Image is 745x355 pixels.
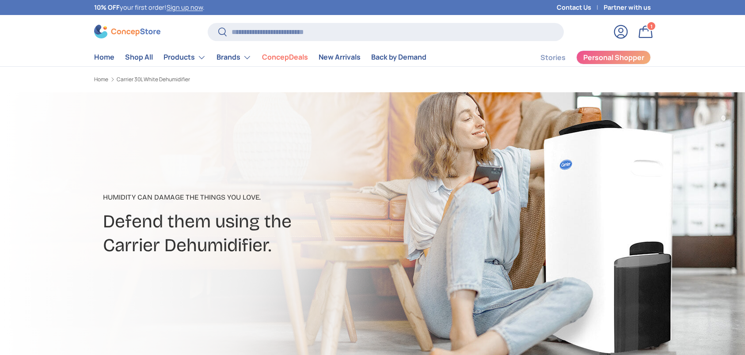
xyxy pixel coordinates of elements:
[262,49,308,66] a: ConcepDeals
[94,3,205,12] p: your first order! .
[557,3,604,12] a: Contact Us
[540,49,566,66] a: Stories
[94,77,108,82] a: Home
[604,3,651,12] a: Partner with us
[94,49,426,66] nav: Primary
[576,50,651,64] a: Personal Shopper
[94,25,160,38] img: ConcepStore
[103,192,442,203] p: Humidity can damage the things you love.
[117,77,190,82] a: Carrier 30L White Dehumidifier
[217,49,251,66] a: Brands
[158,49,211,66] summary: Products
[167,3,203,11] a: Sign up now
[371,49,426,66] a: Back by Demand
[163,49,206,66] a: Products
[519,49,651,66] nav: Secondary
[583,54,644,61] span: Personal Shopper
[103,210,442,257] h2: Defend them using the Carrier Dehumidifier.
[319,49,361,66] a: New Arrivals
[94,3,120,11] strong: 10% OFF
[211,49,257,66] summary: Brands
[650,23,653,29] span: 1
[94,76,389,83] nav: Breadcrumbs
[94,49,114,66] a: Home
[125,49,153,66] a: Shop All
